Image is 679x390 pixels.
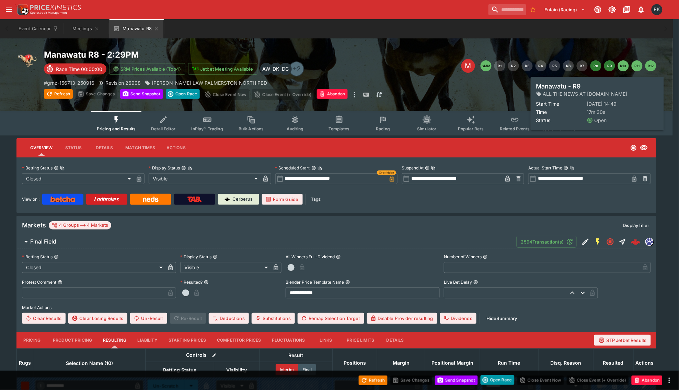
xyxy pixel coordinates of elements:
a: Form Guide [262,194,303,205]
button: Straight [617,236,629,248]
span: Overridden [379,170,394,175]
button: Refresh [44,89,73,99]
th: Resulted [594,348,634,377]
button: open drawer [3,3,15,16]
button: No Bookmarks [528,4,539,15]
button: Remap Selection Target [298,313,364,324]
button: Final [298,364,316,375]
button: Copy To Clipboard [431,166,436,170]
button: Details [89,140,120,156]
span: Auditing [287,126,303,131]
a: 84b0f05b-bc18-49c4-a66f-89067651b1f7 [629,235,643,249]
span: Related Events [500,126,530,131]
button: SGM Enabled [592,236,604,248]
button: Pricing [16,332,47,348]
span: Betting Status [156,366,204,374]
button: SMM [481,60,492,71]
button: Toggle light/dark mode [606,3,619,16]
button: more [350,89,359,100]
button: Match Times [120,140,161,156]
button: Product Pricing [47,332,97,348]
img: jetbet-logo.svg [192,66,199,72]
button: Notifications [635,3,647,16]
p: [PERSON_NAME] LAW PALMERSTON NORTH PBD [152,79,267,86]
button: Links [311,332,342,348]
button: Fluctuations [267,332,311,348]
div: 84b0f05b-bc18-49c4-a66f-89067651b1f7 [631,237,641,247]
div: Closed [22,262,165,273]
button: Copy To Clipboard [570,166,575,170]
p: Override [600,91,617,98]
img: greyhound_racing.png [16,49,38,71]
span: Pricing and Results [97,126,136,131]
img: grnz [646,238,653,246]
th: Controls [146,348,260,362]
button: Resulting [97,332,132,348]
th: Margin [377,348,425,377]
th: Disq. Reason [539,348,594,377]
button: R6 [563,60,574,71]
div: Amanda Whitta [260,63,273,75]
button: Copy To Clipboard [318,166,322,170]
button: Price Limits [342,332,380,348]
button: R1 [494,60,505,71]
div: David Crockford [279,63,292,75]
div: Event type filters [91,111,582,135]
span: Mark an event as closed and abandoned. [317,90,348,97]
button: Send Snapshot [120,89,163,99]
div: 4 Groups 4 Markets [51,221,108,229]
p: Betting Status [22,254,53,260]
button: SRM Prices Available (Top4) [109,63,185,75]
p: Live Bet Delay [444,279,472,285]
h6: Final Field [30,238,56,245]
button: Send Snapshot [435,376,478,385]
span: Visibility [219,366,255,374]
button: Display filter [619,220,654,231]
p: Auto-Save [632,91,653,98]
svg: Closed [630,144,637,151]
span: Selection Name (10) [58,359,120,367]
nav: pagination navigation [481,60,656,71]
div: Emily Kim [652,4,663,15]
button: Edit Detail [579,236,592,248]
button: STP Jetbet Results [594,335,651,346]
div: Edit Meeting [461,59,475,73]
button: more [665,376,674,385]
svg: Closed [606,238,614,246]
p: Display Status [149,165,180,171]
button: Actions [161,140,192,156]
p: Scheduled Start [275,165,310,171]
button: Deductions [209,313,249,324]
img: Betcha [50,197,75,202]
p: Resulted? [180,279,203,285]
button: R4 [536,60,546,71]
img: PriceKinetics Logo [15,3,29,16]
th: Run Time [480,348,539,377]
button: 2594Transaction(s) [517,236,577,248]
img: Sportsbook Management [30,11,67,14]
span: Popular Bets [458,126,484,131]
button: Status [58,140,89,156]
button: Dividends [440,313,476,324]
button: R7 [577,60,588,71]
div: Visible [149,173,260,184]
span: Simulator [417,126,437,131]
span: System Controls [542,126,576,131]
th: Positions [333,348,377,377]
button: Copy To Clipboard [60,166,65,170]
span: Mark an event as closed and abandoned. [632,376,663,383]
p: Suspend At [402,165,424,171]
button: R2 [508,60,519,71]
p: Actual Start Time [528,165,562,171]
button: Abandon [317,89,348,99]
button: Clear Results [22,313,66,324]
span: Detail Editor [151,126,175,131]
p: Display Status [180,254,211,260]
button: HideSummary [482,313,521,324]
div: Start From [556,90,656,100]
p: Betting Status [22,165,53,171]
img: Ladbrokes [94,197,119,202]
div: Dabin Kim [270,63,282,75]
button: Un-Result [130,313,167,324]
